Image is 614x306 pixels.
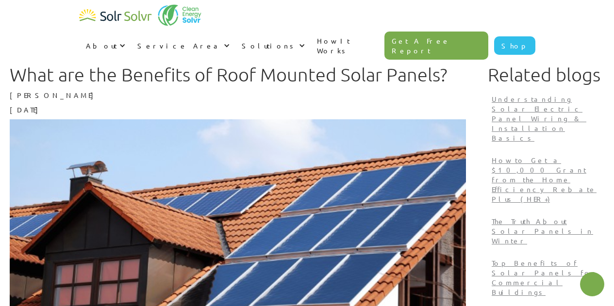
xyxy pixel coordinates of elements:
[488,212,611,254] a: The Truth About Solar Panels in Winter
[10,105,466,114] p: [DATE]
[242,41,297,50] div: Solutions
[384,32,488,60] a: Get A Free Report
[79,31,131,60] div: About
[492,216,607,245] p: The Truth About Solar Panels in Winter
[310,26,385,65] a: How It Works
[86,41,117,50] div: About
[488,64,611,85] h1: Related blogs
[235,31,310,60] div: Solutions
[488,254,611,306] a: Top Benefits of Solar Panels for Commercial Buildings
[10,64,466,85] h1: What are the Benefits of Roof Mounted Solar Panels?
[492,155,607,204] p: How to Get a $10,000 Grant from the Home Efficiency Rebate Plus (HER+)
[580,272,604,296] button: Open chatbot widget
[488,151,611,212] a: How to Get a $10,000 Grant from the Home Efficiency Rebate Plus (HER+)
[488,90,611,151] a: Understanding Solar Electric Panel Wiring & Installation Basics
[10,90,466,100] p: [PERSON_NAME]
[131,31,235,60] div: Service Area
[492,94,607,143] p: Understanding Solar Electric Panel Wiring & Installation Basics
[494,36,535,55] a: Shop
[137,41,221,50] div: Service Area
[492,258,607,297] p: Top Benefits of Solar Panels for Commercial Buildings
